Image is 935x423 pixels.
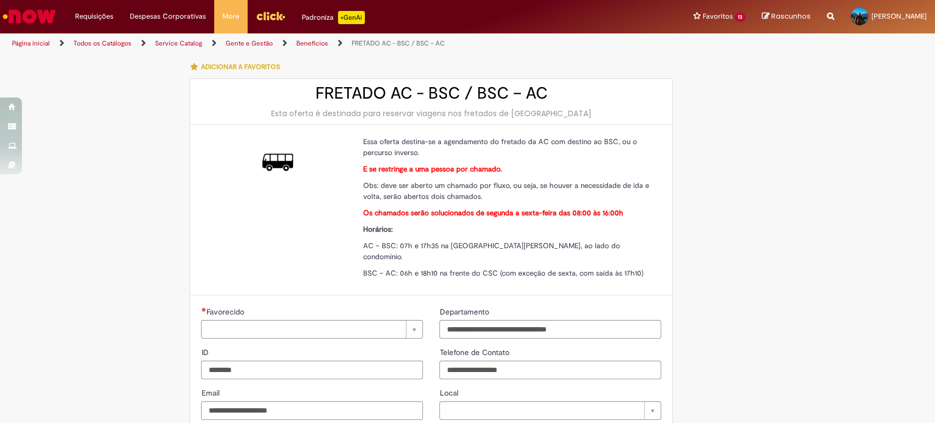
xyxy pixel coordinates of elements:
[155,39,202,48] a: Service Catalog
[206,307,246,317] span: Necessários - Favorecido
[439,361,661,379] input: Telefone de Contato
[190,55,285,78] button: Adicionar a Favoritos
[1,5,58,27] img: ServiceNow
[201,108,661,119] div: Esta oferta é destinada para reservar viagens nos fretados de [GEOGRAPHIC_DATA]
[871,12,927,21] span: [PERSON_NAME]
[439,347,511,357] span: Telefone de Contato
[201,401,423,420] input: Email
[363,181,649,201] span: Obs: deve ser aberto um chamado por fluxo, ou seja, se houver a necessidade de ida e volta, serão...
[296,39,328,48] a: Benefícios
[439,388,460,398] span: Local
[8,33,615,54] ul: Trilhas de página
[363,268,643,278] span: BSC – AC: 06h e 18h10 na frente do CSC (com exceção de sexta, com saída às 17h10)
[363,137,636,157] span: Essa oferta destina-se a agendamento do fretado da AC com destino ao BSC, ou o percurso inverso.
[201,320,423,339] a: Limpar campo Favorecido
[363,208,623,218] strong: Os chamados serão solucionados de segunda a sexta-feira das 08:00 às 16:00h
[201,347,210,357] span: ID
[439,320,661,339] input: Departamento
[200,62,279,71] span: Adicionar a Favoritos
[222,11,239,22] span: More
[75,11,113,22] span: Requisições
[73,39,131,48] a: Todos os Catálogos
[771,11,811,21] span: Rascunhos
[201,84,661,102] h2: FRETADO AC - BSC / BSC – AC
[363,225,392,234] strong: Horários:
[352,39,445,48] a: FRETADO AC - BSC / BSC – AC
[735,13,745,22] span: 13
[130,11,206,22] span: Despesas Corporativas
[439,307,491,317] span: Departamento
[201,388,221,398] span: Email
[439,401,661,420] a: Limpar campo Local
[302,11,365,24] div: Padroniza
[363,241,619,261] span: AC – BSC: 07h e 17h35 na [GEOGRAPHIC_DATA][PERSON_NAME], ao lado do condomínio.
[702,11,732,22] span: Favoritos
[363,164,501,174] strong: E se restringe a uma pessoa por chamado.
[262,147,293,178] img: FRETADO AC - BSC / BSC – AC
[201,307,206,312] span: Necessários
[226,39,273,48] a: Gente e Gestão
[762,12,811,22] a: Rascunhos
[201,361,423,379] input: ID
[338,11,365,24] p: +GenAi
[12,39,50,48] a: Página inicial
[256,8,285,24] img: click_logo_yellow_360x200.png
